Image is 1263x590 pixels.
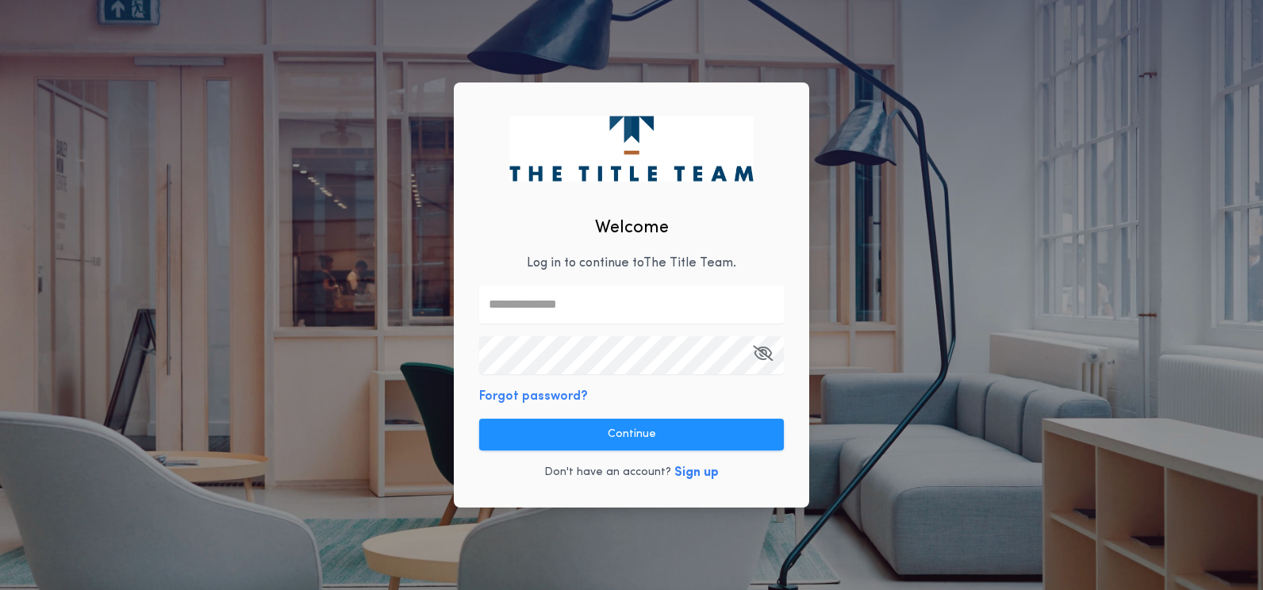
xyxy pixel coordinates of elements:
button: Continue [479,419,784,450]
p: Don't have an account? [544,465,671,481]
h2: Welcome [595,215,669,241]
img: logo [509,116,753,181]
button: Forgot password? [479,387,588,406]
button: Sign up [674,463,719,482]
p: Log in to continue to The Title Team . [527,254,736,273]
